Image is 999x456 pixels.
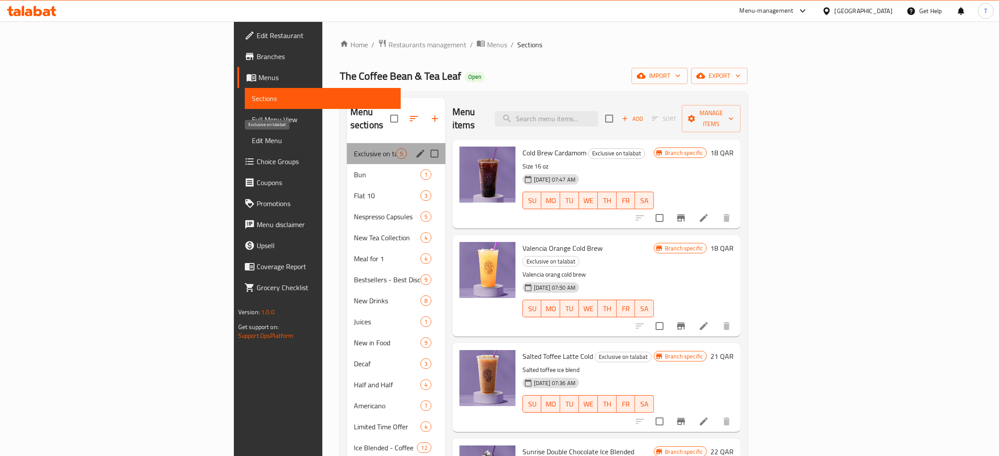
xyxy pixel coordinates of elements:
[420,169,431,180] div: items
[564,398,575,410] span: TU
[465,72,485,82] div: Open
[526,398,538,410] span: SU
[579,300,598,317] button: WE
[354,274,420,285] div: Bestsellers - Best Discounts On Selected Items
[639,70,681,81] span: import
[620,398,632,410] span: FR
[257,177,394,188] span: Coupons
[354,358,420,369] span: Decaf
[564,194,575,207] span: TU
[541,192,560,209] button: MO
[354,316,420,327] div: Juices
[354,295,420,306] div: New Drinks
[620,302,632,315] span: FR
[257,30,394,41] span: Edit Restaurant
[477,39,507,50] a: Menus
[487,39,507,50] span: Menus
[716,316,737,337] button: delete
[526,194,538,207] span: SU
[396,150,406,158] span: 5
[340,39,748,50] nav: breadcrumb
[354,379,420,390] span: Half and Half
[421,255,431,263] span: 4
[252,135,394,146] span: Edit Menu
[257,156,394,167] span: Choice Groups
[347,290,445,311] div: New Drinks8
[354,442,417,453] div: Ice Blended - Coffee
[354,253,420,264] div: Meal for 1
[545,302,557,315] span: MO
[452,105,485,132] h2: Menu items
[691,68,748,84] button: export
[517,39,542,50] span: Sections
[261,306,275,318] span: 1.0.0
[582,302,594,315] span: WE
[522,300,542,317] button: SU
[420,274,431,285] div: items
[617,192,635,209] button: FR
[257,240,394,251] span: Upsell
[522,242,603,255] span: Valencia Orange Cold Brew
[598,395,617,413] button: TH
[237,151,401,172] a: Choice Groups
[347,248,445,269] div: Meal for 14
[635,300,654,317] button: SA
[354,400,420,411] div: Americano
[635,192,654,209] button: SA
[421,381,431,389] span: 4
[354,421,420,432] span: Limited Time Offer
[635,395,654,413] button: SA
[560,395,579,413] button: TU
[257,198,394,209] span: Promotions
[639,398,650,410] span: SA
[421,360,431,368] span: 3
[661,244,706,253] span: Branch specific
[421,234,431,242] span: 4
[710,350,734,362] h6: 21 QAR
[699,416,709,427] a: Edit menu item
[601,194,613,207] span: TH
[459,350,515,406] img: Salted Toffee Latte Cold
[545,194,557,207] span: MO
[347,416,445,437] div: Limited Time Offer4
[420,337,431,348] div: items
[257,261,394,272] span: Coverage Report
[595,352,652,362] div: Exclusive on talabat
[347,395,445,416] div: Americano7
[378,39,466,50] a: Restaurants management
[671,316,692,337] button: Branch-specific-item
[238,321,279,333] span: Get support on:
[617,300,635,317] button: FR
[618,112,646,126] span: Add item
[237,25,401,46] a: Edit Restaurant
[835,6,893,16] div: [GEOGRAPHIC_DATA]
[465,73,485,81] span: Open
[340,66,461,86] span: The Coffee Bean & Tea Leaf
[237,46,401,67] a: Branches
[661,352,706,361] span: Branch specific
[530,175,579,184] span: [DATE] 07:47 AM
[420,295,431,306] div: items
[621,114,644,124] span: Add
[470,39,473,50] li: /
[579,395,598,413] button: WE
[354,337,420,348] div: New in Food
[420,190,431,201] div: items
[245,130,401,151] a: Edit Menu
[347,353,445,374] div: Decaf3
[682,105,741,132] button: Manage items
[237,235,401,256] a: Upsell
[354,169,420,180] span: Bun
[347,143,445,164] div: Exclusive on talabat5edit
[245,88,401,109] a: Sections
[639,194,650,207] span: SA
[354,190,420,201] span: Flat 10
[522,269,654,280] p: Valencia orang cold brew
[420,421,431,432] div: items
[522,192,542,209] button: SU
[698,70,741,81] span: export
[541,395,560,413] button: MO
[689,108,734,130] span: Manage items
[347,185,445,206] div: Flat 103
